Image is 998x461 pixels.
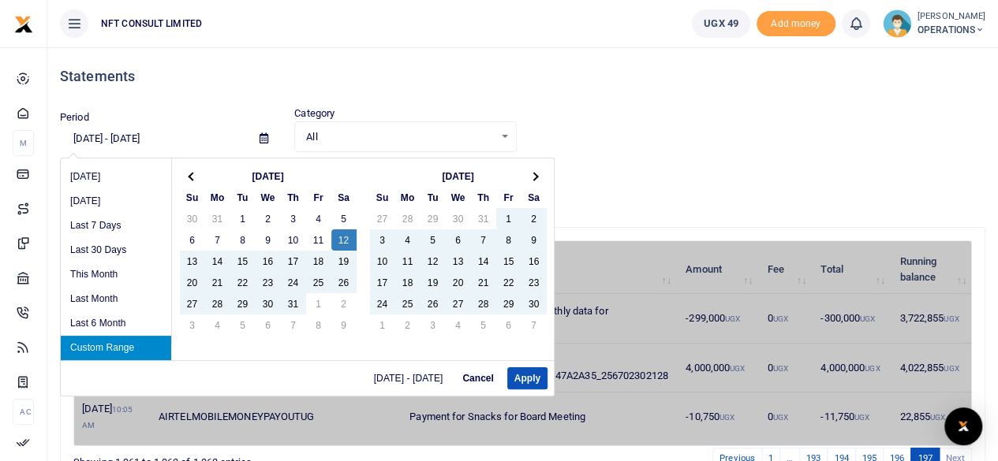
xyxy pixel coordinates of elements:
td: 31 [281,293,306,314]
li: [DATE] [61,189,171,214]
th: Tu [421,187,446,208]
td: 8 [306,314,331,336]
input: select period [60,125,247,152]
th: Th [281,187,306,208]
th: Mo [395,187,421,208]
th: Sa [331,187,357,208]
td: 5 [230,314,256,336]
li: This Month [61,262,171,287]
td: 13 [446,251,471,272]
td: 13 [180,251,205,272]
td: 11 [306,229,331,251]
td: 30 [256,293,281,314]
td: 26 [331,272,357,293]
td: 15 [496,251,521,272]
td: 17 [370,272,395,293]
li: Toup your wallet [757,11,835,37]
td: 7 [281,314,306,336]
th: We [446,187,471,208]
th: Tu [230,187,256,208]
td: 2 [331,293,357,314]
li: [DATE] [61,165,171,189]
th: We [256,187,281,208]
td: 14 [205,251,230,272]
li: Last Month [61,287,171,311]
td: 24 [281,272,306,293]
li: Last 7 Days [61,214,171,238]
h4: Statements [60,68,985,85]
button: Cancel [455,367,500,389]
td: 26 [421,293,446,314]
td: 4 [395,229,421,251]
td: 16 [521,251,547,272]
span: NFT CONSULT LIMITED [95,17,208,31]
td: 23 [256,272,281,293]
td: 18 [395,272,421,293]
td: 6 [496,314,521,336]
td: 29 [496,293,521,314]
td: 6 [180,229,205,251]
th: [DATE] [205,165,331,187]
td: 6 [446,229,471,251]
td: 31 [205,208,230,229]
th: [DATE] [395,165,521,187]
td: 28 [205,293,230,314]
td: 19 [421,272,446,293]
small: [PERSON_NAME] [918,10,985,24]
td: 22 [496,272,521,293]
td: 9 [331,314,357,336]
td: 5 [331,208,357,229]
td: 21 [471,272,496,293]
td: 5 [471,314,496,336]
td: 27 [446,293,471,314]
td: 22 [230,272,256,293]
td: 10 [370,251,395,272]
span: OPERATIONS [918,23,985,37]
th: Su [370,187,395,208]
td: 27 [180,293,205,314]
th: Fr [306,187,331,208]
td: 14 [471,251,496,272]
td: 8 [496,229,521,251]
td: 1 [230,208,256,229]
td: 3 [421,314,446,336]
li: Ac [13,399,34,425]
td: 2 [395,314,421,336]
td: 1 [496,208,521,229]
td: 29 [421,208,446,229]
td: 25 [395,293,421,314]
td: 12 [421,251,446,272]
td: 2 [521,208,547,229]
td: 28 [471,293,496,314]
td: 2 [256,208,281,229]
li: Wallet ballance [686,9,757,38]
span: UGX 49 [704,16,738,32]
img: profile-user [883,9,911,38]
span: All [306,129,493,145]
td: 30 [521,293,547,314]
td: 4 [306,208,331,229]
th: Mo [205,187,230,208]
th: Sa [521,187,547,208]
td: 23 [521,272,547,293]
td: 28 [395,208,421,229]
td: 17 [281,251,306,272]
span: Add money [757,11,835,37]
td: 9 [256,229,281,251]
td: 3 [370,229,395,251]
td: 1 [370,314,395,336]
div: Open Intercom Messenger [944,407,982,445]
button: Apply [507,367,548,389]
td: 25 [306,272,331,293]
td: 7 [521,314,547,336]
td: 1 [306,293,331,314]
a: logo-small logo-large logo-large [14,17,33,29]
td: 20 [180,272,205,293]
li: Custom Range [61,336,171,360]
td: 5 [421,229,446,251]
td: 27 [370,208,395,229]
label: Period [60,110,89,125]
td: 21 [205,272,230,293]
th: Th [471,187,496,208]
td: 9 [521,229,547,251]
